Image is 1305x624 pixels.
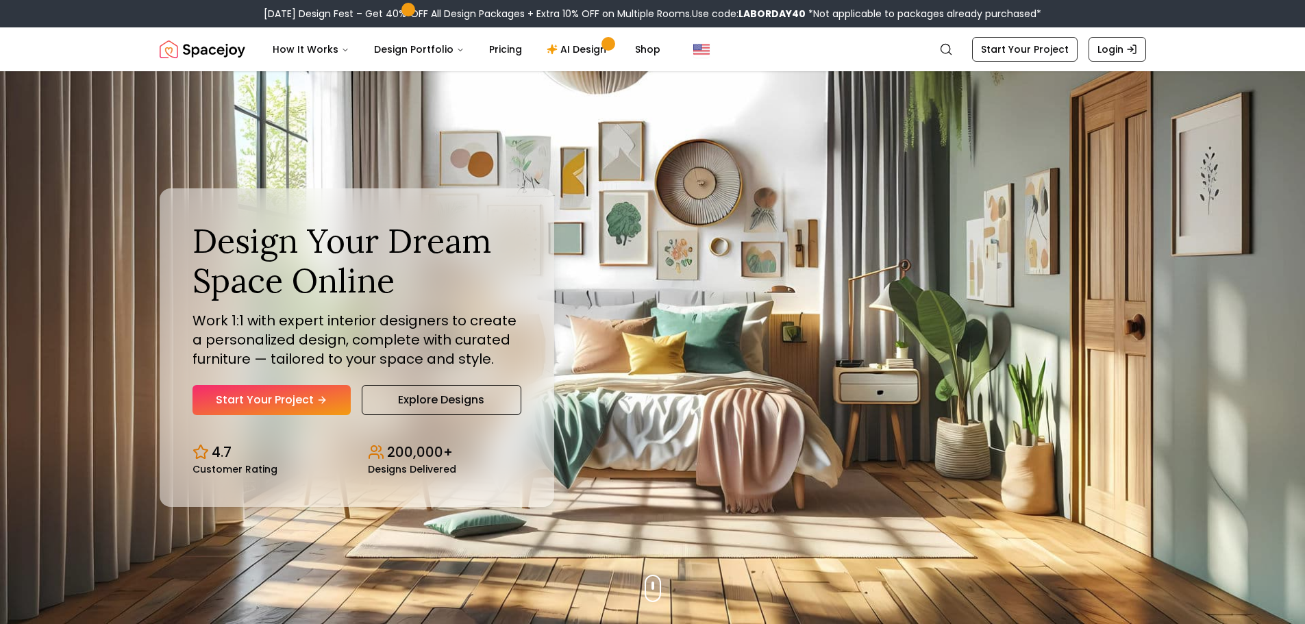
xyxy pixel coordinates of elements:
[624,36,671,63] a: Shop
[160,36,245,63] a: Spacejoy
[536,36,621,63] a: AI Design
[262,36,671,63] nav: Main
[362,385,521,415] a: Explore Designs
[478,36,533,63] a: Pricing
[192,432,521,474] div: Design stats
[192,385,351,415] a: Start Your Project
[160,27,1146,71] nav: Global
[738,7,806,21] b: LABORDAY40
[192,464,277,474] small: Customer Rating
[363,36,475,63] button: Design Portfolio
[692,7,806,21] span: Use code:
[212,442,232,462] p: 4.7
[1089,37,1146,62] a: Login
[264,7,1041,21] div: [DATE] Design Fest – Get 40% OFF All Design Packages + Extra 10% OFF on Multiple Rooms.
[192,311,521,369] p: Work 1:1 with expert interior designers to create a personalized design, complete with curated fu...
[192,221,521,300] h1: Design Your Dream Space Online
[262,36,360,63] button: How It Works
[387,442,453,462] p: 200,000+
[806,7,1041,21] span: *Not applicable to packages already purchased*
[368,464,456,474] small: Designs Delivered
[693,41,710,58] img: United States
[160,36,245,63] img: Spacejoy Logo
[972,37,1078,62] a: Start Your Project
